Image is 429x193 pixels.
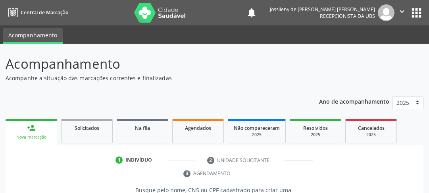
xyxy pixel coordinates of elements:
[3,28,63,44] a: Acompanhamento
[21,9,68,16] span: Central de Marcação
[320,13,375,19] span: Recepcionista da UBS
[6,74,298,82] p: Acompanhe a situação das marcações correntes e finalizadas
[351,132,391,138] div: 2025
[319,96,389,106] p: Ano de acompanhamento
[296,132,335,138] div: 2025
[246,7,257,18] button: notifications
[11,134,52,140] div: Nova marcação
[270,6,375,13] div: Jossileny de [PERSON_NAME] [PERSON_NAME]
[303,125,328,131] span: Resolvidos
[125,156,152,164] div: Indivíduo
[27,124,36,132] div: person_add
[75,125,99,131] span: Solicitados
[358,125,385,131] span: Cancelados
[6,54,298,74] p: Acompanhamento
[115,156,123,164] div: 1
[6,6,68,19] a: Central de Marcação
[234,125,280,131] span: Não compareceram
[398,7,406,16] i: 
[410,6,423,20] button: apps
[394,4,410,21] button: 
[378,4,394,21] img: img
[185,125,211,131] span: Agendados
[135,125,150,131] span: Na fila
[234,132,280,138] div: 2025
